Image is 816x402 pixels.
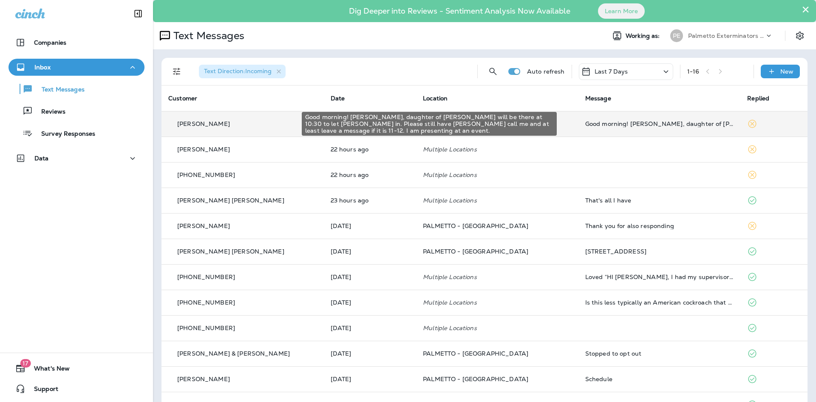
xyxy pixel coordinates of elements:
[331,94,345,102] span: Date
[331,350,410,357] p: Sep 25, 2025 05:58 PM
[527,68,565,75] p: Auto refresh
[331,146,410,153] p: Sep 30, 2025 10:30 AM
[25,365,70,375] span: What's New
[33,130,95,138] p: Survey Responses
[423,274,572,280] p: Multiple Locations
[33,86,85,94] p: Text Messages
[8,150,144,167] button: Data
[331,274,410,280] p: Sep 26, 2025 03:53 PM
[8,380,144,397] button: Support
[177,120,230,127] p: [PERSON_NAME]
[585,94,611,102] span: Message
[331,171,410,178] p: Sep 30, 2025 09:55 AM
[331,299,410,306] p: Sep 26, 2025 12:01 PM
[126,5,150,22] button: Collapse Sidebar
[168,63,185,80] button: Filters
[423,222,528,230] span: PALMETTO - [GEOGRAPHIC_DATA]
[585,222,734,229] div: Thank you for also responding
[670,29,683,42] div: PE
[585,274,734,280] div: Loved “HI Lindsay, I had my supervisor look at your photo and it does appear to be an american co...
[585,248,734,255] div: 1078 Glenshaw St. North Charleston, SC 29405
[423,146,572,153] p: Multiple Locations
[423,171,572,178] p: Multiple Locations
[423,197,572,204] p: Multiple Locations
[34,155,49,162] p: Data
[177,197,284,204] p: [PERSON_NAME] [PERSON_NAME]
[168,94,197,102] span: Customer
[423,248,528,255] span: PALMETTO - [GEOGRAPHIC_DATA]
[33,108,65,116] p: Reviews
[177,274,235,280] p: [PHONE_NUMBER]
[423,325,572,331] p: Multiple Locations
[687,68,700,75] div: 1 - 16
[177,146,230,153] p: [PERSON_NAME]
[331,248,410,255] p: Sep 26, 2025 04:32 PM
[177,222,230,229] p: [PERSON_NAME]
[177,350,290,357] p: [PERSON_NAME] & [PERSON_NAME]
[8,360,144,377] button: 17What's New
[780,68,793,75] p: New
[177,248,284,255] p: [PERSON_NAME] [PERSON_NAME]
[170,29,244,42] p: Text Messages
[331,222,410,229] p: Sep 29, 2025 02:26 PM
[585,299,734,306] div: Is this less typically an American cockroach that would suddenly appear on my table could it have...
[585,350,734,357] div: Stopped to opt out
[423,94,448,102] span: Location
[302,112,557,136] div: Good morning! [PERSON_NAME], daughter of [PERSON_NAME] will be there at 10:30 to let [PERSON_NAME...
[324,10,595,12] p: Dig Deeper into Reviews - Sentiment Analysis Now Available
[331,325,410,331] p: Sep 26, 2025 08:58 AM
[585,197,734,204] div: That's all I have
[423,375,528,383] span: PALMETTO - [GEOGRAPHIC_DATA]
[484,63,501,80] button: Search Messages
[626,32,662,40] span: Working as:
[177,171,235,178] p: [PHONE_NUMBER]
[199,65,286,78] div: Text Direction:Incoming
[423,350,528,357] span: PALMETTO - [GEOGRAPHIC_DATA]
[8,124,144,142] button: Survey Responses
[792,28,807,43] button: Settings
[177,376,230,382] p: [PERSON_NAME]
[688,32,765,39] p: Palmetto Exterminators LLC
[747,94,769,102] span: Replied
[8,59,144,76] button: Inbox
[595,68,628,75] p: Last 7 Days
[177,299,235,306] p: [PHONE_NUMBER]
[331,376,410,382] p: Sep 25, 2025 05:20 PM
[34,39,66,46] p: Companies
[331,197,410,204] p: Sep 30, 2025 09:26 AM
[585,120,734,127] div: Good morning! Gayle Fellers, daughter of Calvin Cloninger will be there at 10:30 to let Sean in. ...
[8,34,144,51] button: Companies
[423,299,572,306] p: Multiple Locations
[177,325,235,331] p: [PHONE_NUMBER]
[25,385,58,396] span: Support
[802,3,810,16] button: Close
[34,64,51,71] p: Inbox
[598,3,645,19] button: Learn More
[204,67,272,75] span: Text Direction : Incoming
[585,376,734,382] div: Schedule
[8,102,144,120] button: Reviews
[8,80,144,98] button: Text Messages
[20,359,31,368] span: 17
